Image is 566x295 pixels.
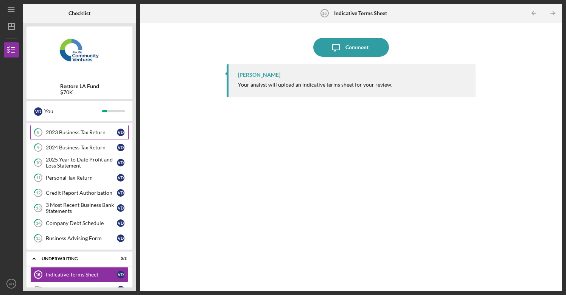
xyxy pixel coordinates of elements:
[4,276,19,291] button: VD
[46,287,117,293] div: Financial Qualification
[46,220,117,226] div: Company Debt Schedule
[36,206,40,211] tspan: 13
[30,155,129,170] a: 102025 Year to Date Profit and Loss StatementVD
[117,189,124,197] div: V D
[68,10,90,16] b: Checklist
[322,11,327,16] tspan: 16
[30,267,129,282] a: 16Indicative Terms SheetVD
[113,256,127,261] div: 0 / 3
[117,271,124,278] div: V D
[36,191,40,196] tspan: 12
[36,175,40,180] tspan: 11
[44,105,102,118] div: You
[30,216,129,231] a: 14Company Debt ScheduleVD
[313,38,389,57] button: Comment
[46,202,117,214] div: 3 Most Recent Business Bank Statements
[117,144,124,151] div: V D
[30,140,129,155] a: 92024 Business Tax ReturnVD
[46,272,117,278] div: Indicative Terms Sheet
[117,174,124,182] div: V D
[30,231,129,246] a: 15Business Advising FormVD
[46,190,117,196] div: Credit Report Authorization
[46,144,117,151] div: 2024 Business Tax Return
[37,130,39,135] tspan: 8
[46,235,117,241] div: Business Advising Form
[34,107,42,116] div: V D
[36,236,40,241] tspan: 15
[37,145,40,150] tspan: 9
[46,175,117,181] div: Personal Tax Return
[238,72,280,78] div: [PERSON_NAME]
[30,170,129,185] a: 11Personal Tax ReturnVD
[36,221,41,226] tspan: 14
[36,272,40,277] tspan: 16
[345,38,369,57] div: Comment
[42,256,108,261] div: Underwriting
[60,89,99,95] div: $70K
[9,282,14,286] text: VD
[117,219,124,227] div: V D
[30,125,129,140] a: 82023 Business Tax ReturnVD
[46,157,117,169] div: 2025 Year to Date Profit and Loss Statement
[334,10,387,16] b: Indicative Terms Sheet
[117,159,124,166] div: V D
[117,234,124,242] div: V D
[117,129,124,136] div: V D
[117,204,124,212] div: V D
[60,83,99,89] b: Restore LA Fund
[238,82,392,88] div: Your analyst will upload an indicative terms sheet for your review.
[46,129,117,135] div: 2023 Business Tax Return
[36,160,41,165] tspan: 10
[30,200,129,216] a: 133 Most Recent Business Bank StatementsVD
[30,185,129,200] a: 12Credit Report AuthorizationVD
[117,286,124,293] div: V D
[26,30,132,76] img: Product logo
